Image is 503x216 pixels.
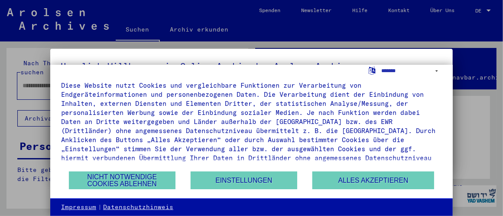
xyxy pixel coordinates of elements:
[191,172,297,189] button: Einstellungen
[61,203,96,212] a: Impressum
[61,81,442,172] div: Diese Website nutzt Cookies und vergleichbare Funktionen zur Verarbeitung von Endgeräteinformatio...
[312,172,434,189] button: Alles akzeptieren
[69,172,175,189] button: Nicht notwendige Cookies ablehnen
[103,203,173,212] a: Datenschutzhinweis
[381,65,442,77] select: Sprache auswählen
[367,66,376,74] label: Sprache auswählen
[61,59,442,73] h5: Herzlich Willkommen im Online-Archiv der Arolsen Archives.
